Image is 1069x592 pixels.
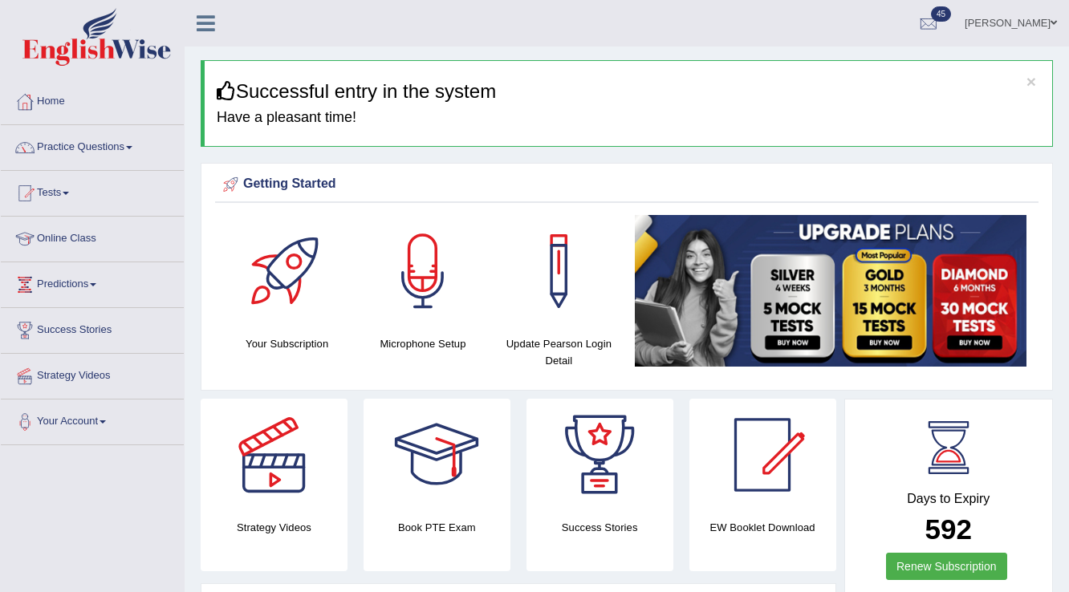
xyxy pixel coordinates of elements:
[363,335,482,352] h4: Microphone Setup
[1,399,184,440] a: Your Account
[227,335,347,352] h4: Your Subscription
[925,513,972,545] b: 592
[1,171,184,211] a: Tests
[364,519,510,536] h4: Book PTE Exam
[863,492,1035,506] h4: Days to Expiry
[201,519,348,536] h4: Strategy Videos
[931,6,951,22] span: 45
[635,215,1026,367] img: small5.jpg
[1,79,184,120] a: Home
[219,172,1034,197] div: Getting Started
[217,110,1040,126] h4: Have a pleasant time!
[1,125,184,165] a: Practice Questions
[1,354,184,394] a: Strategy Videos
[1,262,184,302] a: Predictions
[689,519,836,536] h4: EW Booklet Download
[886,553,1007,580] a: Renew Subscription
[1,308,184,348] a: Success Stories
[1,217,184,257] a: Online Class
[217,81,1040,102] h3: Successful entry in the system
[526,519,673,536] h4: Success Stories
[1026,73,1036,90] button: ×
[499,335,619,369] h4: Update Pearson Login Detail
